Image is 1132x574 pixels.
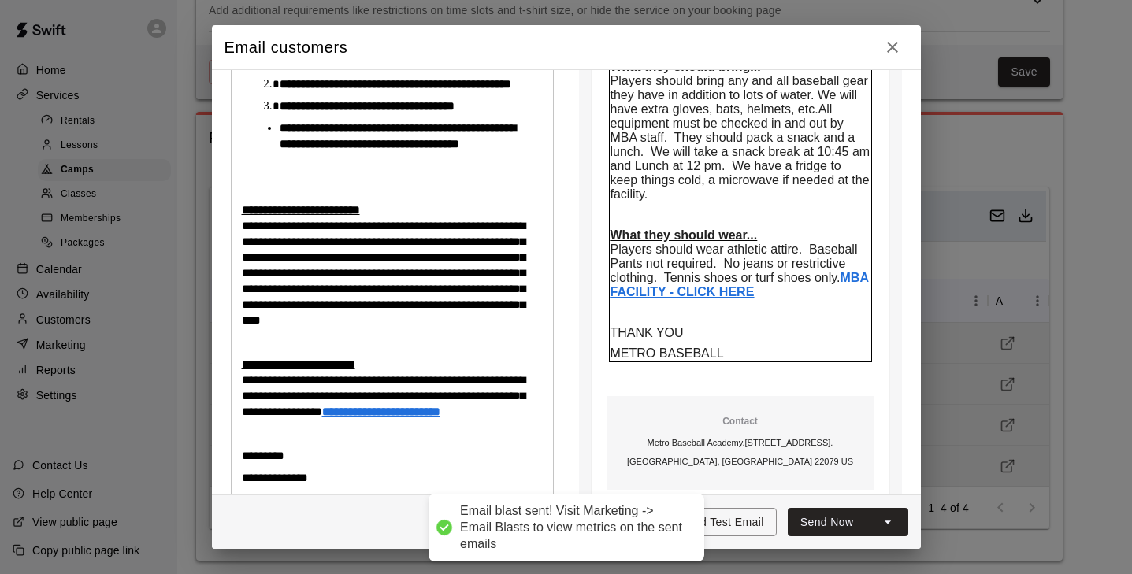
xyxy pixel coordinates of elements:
span: Players should bring any and all baseball gear they have in addition to lots of water. We will ha... [611,74,874,201]
a: MBA FACILITY - CLICK HERE [611,271,873,298]
p: Metro Baseball Academy . [STREET_ADDRESS]. [GEOGRAPHIC_DATA], [GEOGRAPHIC_DATA] 22079 US [614,433,867,471]
span: Players should wear athletic attire. Baseball Pants not required. No jeans or restrictive clothin... [611,243,861,284]
span: METRO BASEBALL [611,346,724,360]
strong: What they should wear... [611,228,758,242]
p: Contact [614,415,867,428]
div: Email blast sent! Visit Marketing -> Email Blasts to view metrics on the sent emails [460,503,688,552]
div: split button [788,508,908,537]
button: Send Test Email [667,508,777,537]
span: THANK YOU [611,326,684,339]
button: Send Now [788,508,867,537]
h5: Email customers [225,37,348,58]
